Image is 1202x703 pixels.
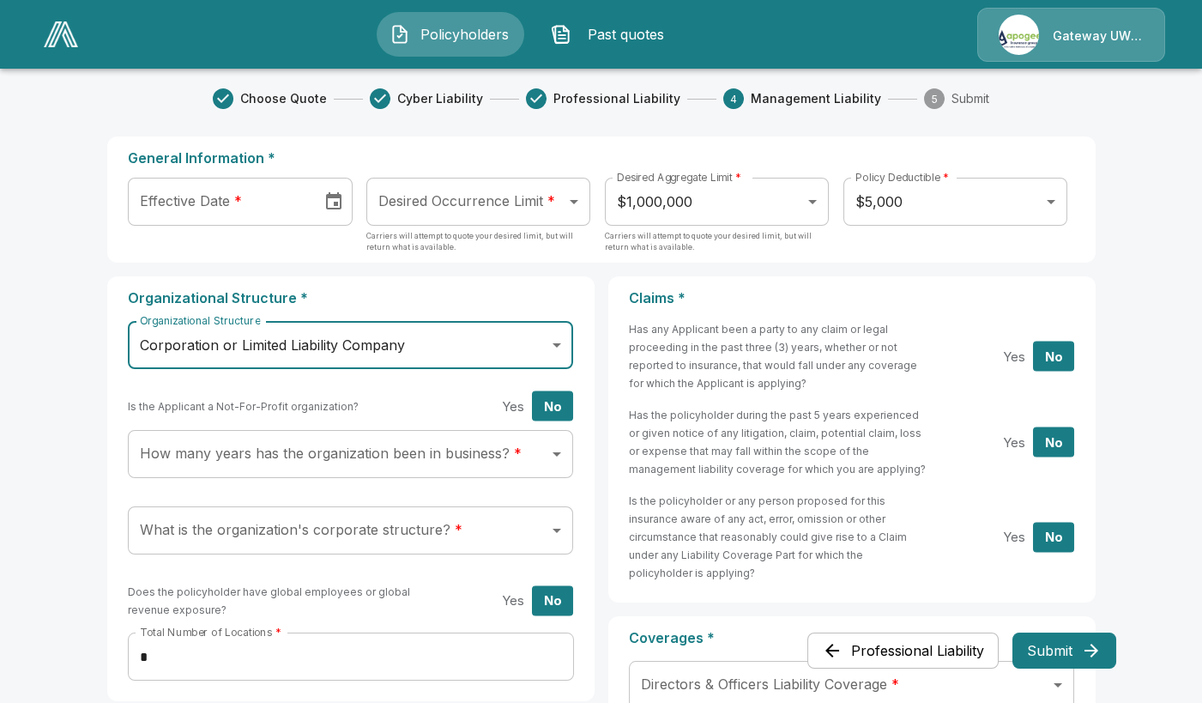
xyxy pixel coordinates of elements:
div: Corporation or Limited Liability Company [128,321,572,369]
button: Yes [993,522,1034,552]
p: Claims * [629,290,1075,306]
h6: Does the policyholder have global employees or global revenue exposure? [128,583,426,619]
text: 4 [730,93,737,106]
button: No [1033,522,1074,552]
span: Management Liability [751,90,881,107]
div: $1,000,000 [605,178,828,226]
p: Carriers will attempt to quote your desired limit, but will return what is available. [366,230,589,264]
img: Agency Icon [999,15,1039,55]
div: $5,000 [843,178,1066,226]
label: Policy Deductible [855,170,949,185]
span: Cyber Liability [397,90,483,107]
button: No [1033,342,1074,372]
label: Total Number of Locations [140,625,281,639]
img: Policyholders Icon [390,24,410,45]
button: No [1033,427,1074,458]
h6: Has any Applicant been a party to any claim or legal proceeding in the past three (3) years, whet... [629,320,927,392]
button: Yes [993,342,1034,372]
img: Past quotes Icon [551,24,571,45]
span: Submit [951,90,989,107]
h6: Has the policyholder during the past 5 years experienced or given notice of any litigation, claim... [629,406,927,478]
button: Past quotes IconPast quotes [538,12,686,57]
button: Professional Liability [807,633,999,669]
label: Desired Aggregate Limit [617,170,741,185]
h6: Is the Applicant a Not-For-Profit organization? [128,397,359,415]
button: No [532,586,573,616]
p: Gateway UW dba Apogee [1053,27,1144,45]
span: Policyholders [417,24,511,45]
p: Organizational Structure * [128,290,574,306]
button: Policyholders IconPolicyholders [377,12,524,57]
a: Agency IconGateway UW dba Apogee [977,8,1165,62]
span: Professional Liability [553,90,680,107]
button: Yes [993,427,1034,458]
span: Past quotes [578,24,673,45]
img: AA Logo [44,21,78,47]
button: Submit [1012,633,1116,669]
button: Yes [492,586,533,616]
button: No [532,391,573,421]
p: Coverages * [629,630,1075,646]
button: Yes [492,391,533,421]
h6: Is the policyholder or any person proposed for this insurance aware of any act, error, omission o... [629,492,927,582]
p: Carriers will attempt to quote your desired limit, but will return what is available. [605,230,828,264]
button: Choose date [317,185,351,219]
p: General Information * [128,150,1075,167]
text: 5 [932,93,938,106]
span: Choose Quote [240,90,327,107]
label: Organizational Structure [140,313,260,328]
